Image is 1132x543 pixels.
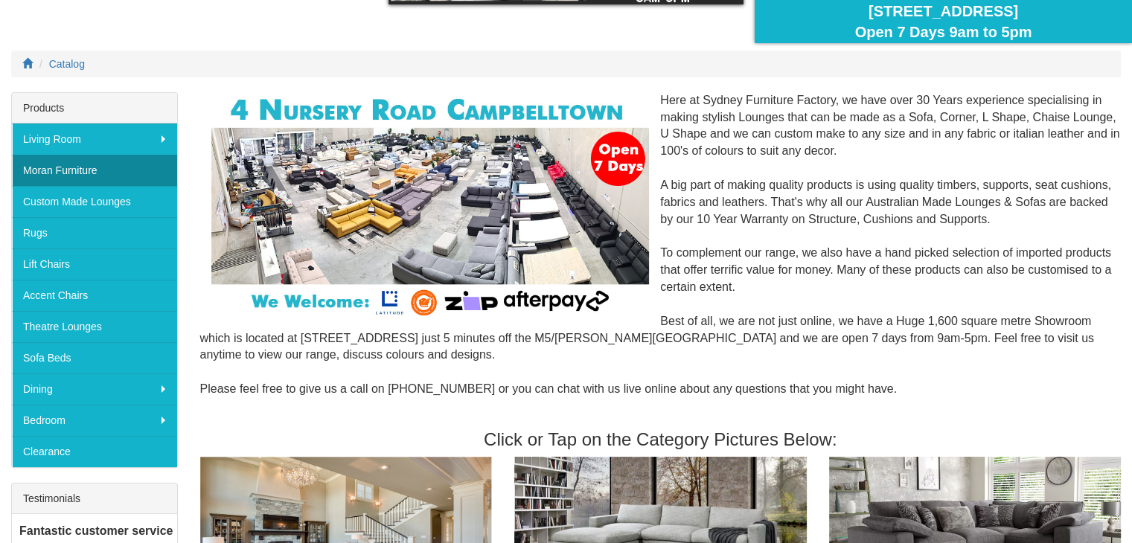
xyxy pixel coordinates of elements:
[12,373,177,405] a: Dining
[211,92,650,320] img: Corner Modular Lounges
[12,123,177,155] a: Living Room
[12,155,177,186] a: Moran Furniture
[12,248,177,280] a: Lift Chairs
[12,483,177,514] div: Testimonials
[200,430,1122,449] h3: Click or Tap on the Category Pictures Below:
[12,436,177,467] a: Clearance
[12,186,177,217] a: Custom Made Lounges
[12,342,177,373] a: Sofa Beds
[12,217,177,248] a: Rugs
[12,311,177,342] a: Theatre Lounges
[12,93,177,123] div: Products
[12,405,177,436] a: Bedroom
[12,280,177,311] a: Accent Chairs
[200,92,1122,415] div: Here at Sydney Furniture Factory, we have over 30 Years experience specialising in making stylish...
[49,58,85,70] a: Catalog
